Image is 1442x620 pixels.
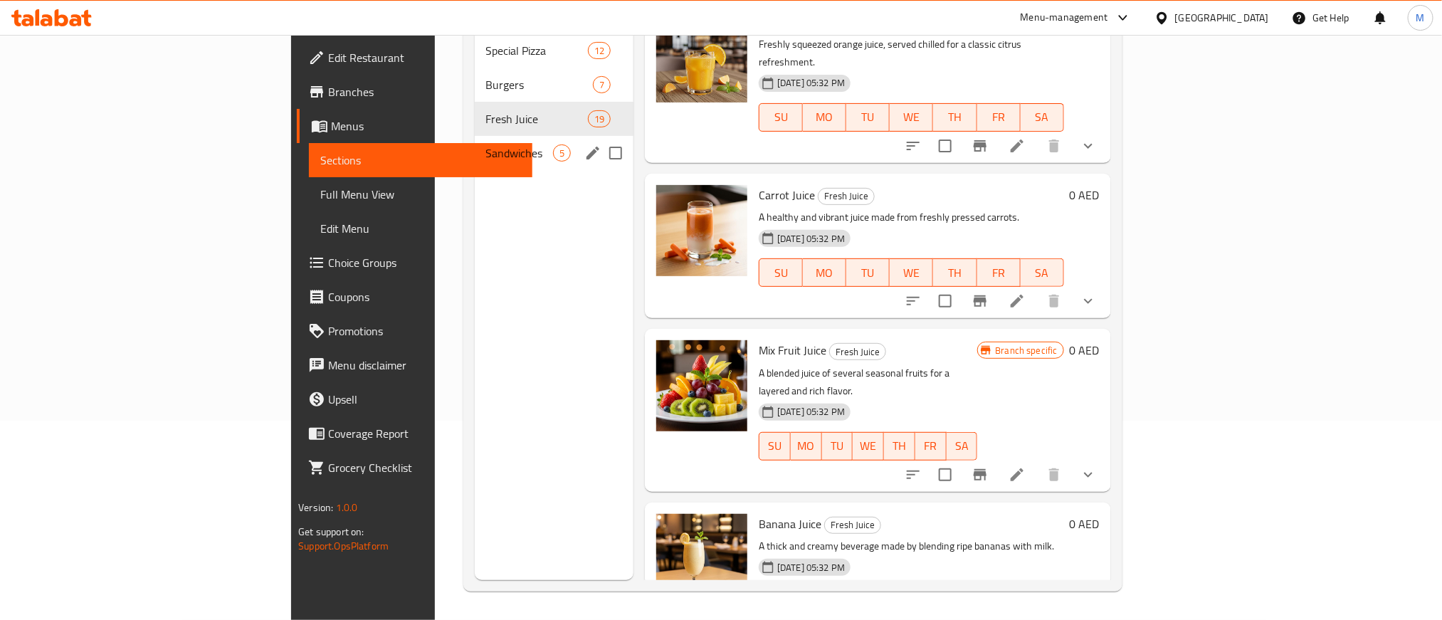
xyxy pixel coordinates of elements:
a: Grocery Checklist [297,451,532,485]
span: Full Menu View [320,186,520,203]
a: Edit menu item [1009,137,1026,154]
span: Fresh Juice [825,517,880,533]
span: Carrot Juice [759,184,815,206]
div: Sandwiches5edit [475,136,634,170]
span: Grocery Checklist [328,459,520,476]
span: Banana Juice [759,513,821,535]
button: FR [977,258,1021,287]
span: M [1416,10,1425,26]
span: MO [809,107,841,127]
span: Mix Fruit Juice [759,340,826,361]
button: Branch-specific-item [963,129,997,163]
svg: Show Choices [1080,137,1097,154]
button: SA [1021,258,1064,287]
div: Special Pizza12 [475,33,634,68]
nav: Menu sections [475,28,634,176]
span: SA [952,436,972,456]
span: Edit Menu [320,220,520,237]
span: SU [765,436,785,456]
p: A blended juice of several seasonal fruits for a layered and rich flavor. [759,364,977,400]
span: SA [1026,263,1058,283]
span: WE [895,107,927,127]
button: delete [1037,284,1071,318]
button: WE [853,432,884,461]
span: Sections [320,152,520,169]
a: Support.OpsPlatform [298,537,389,555]
div: items [593,76,611,93]
span: Menu disclaimer [328,357,520,374]
span: SU [765,263,797,283]
svg: Show Choices [1080,466,1097,483]
button: MO [803,103,846,132]
a: Upsell [297,382,532,416]
span: 5 [554,147,570,160]
span: [DATE] 05:32 PM [772,405,851,419]
a: Edit Menu [309,211,532,246]
button: edit [582,142,604,164]
span: TU [852,107,884,127]
span: Upsell [328,391,520,408]
button: sort-choices [896,458,930,492]
span: Get support on: [298,522,364,541]
p: A thick and creamy beverage made by blending ripe bananas with milk. [759,537,1064,555]
a: Edit menu item [1009,293,1026,310]
div: Special Pizza [486,42,588,59]
span: Sandwiches [486,145,553,162]
a: Choice Groups [297,246,532,280]
img: Banana Juice [656,514,747,605]
span: 12 [589,44,610,58]
button: show more [1071,284,1105,318]
span: [DATE] 05:32 PM [772,561,851,574]
span: Branch specific [989,344,1063,357]
a: Branches [297,75,532,109]
div: Fresh Juice [818,188,875,205]
span: FR [921,436,941,456]
span: Select to update [930,460,960,490]
span: TU [852,263,884,283]
button: sort-choices [896,284,930,318]
a: Sections [309,143,532,177]
h6: 0 AED [1070,514,1100,534]
button: WE [890,103,933,132]
button: show more [1071,458,1105,492]
a: Full Menu View [309,177,532,211]
span: FR [983,263,1015,283]
span: [DATE] 05:32 PM [772,232,851,246]
button: MO [803,258,846,287]
a: Menus [297,109,532,143]
a: Promotions [297,314,532,348]
span: WE [858,436,878,456]
span: Fresh Juice [830,344,885,360]
button: SU [759,258,803,287]
span: TH [939,263,971,283]
span: Version: [298,498,333,517]
button: show more [1071,129,1105,163]
a: Menu disclaimer [297,348,532,382]
span: FR [983,107,1015,127]
h6: 0 AED [1070,340,1100,360]
button: Branch-specific-item [963,284,997,318]
button: SU [759,432,791,461]
div: [GEOGRAPHIC_DATA] [1175,10,1269,26]
span: TH [890,436,910,456]
span: Choice Groups [328,254,520,271]
span: Coverage Report [328,425,520,442]
img: Carrot Juice [656,185,747,276]
span: 1.0.0 [336,498,358,517]
button: TU [846,258,890,287]
span: TH [939,107,971,127]
span: [DATE] 05:32 PM [772,76,851,90]
span: TU [828,436,848,456]
p: Freshly squeezed orange juice, served chilled for a classic citrus refreshment. [759,36,1064,71]
div: items [553,145,571,162]
span: MO [809,263,841,283]
span: WE [895,263,927,283]
span: Fresh Juice [819,188,874,204]
button: MO [791,432,822,461]
div: Fresh Juice [829,343,886,360]
span: Burgers [486,76,593,93]
button: TU [822,432,853,461]
span: Branches [328,83,520,100]
a: Coupons [297,280,532,314]
span: Select to update [930,131,960,161]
